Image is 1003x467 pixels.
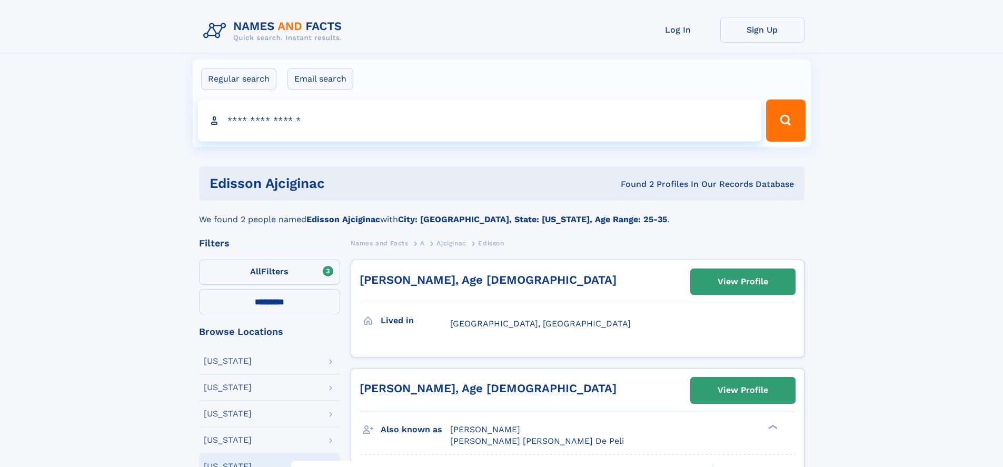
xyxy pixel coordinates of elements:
a: Log In [636,17,720,43]
div: [US_STATE] [204,436,252,444]
b: City: [GEOGRAPHIC_DATA], State: [US_STATE], Age Range: 25-35 [398,214,667,224]
button: Search Button [766,100,805,142]
div: Found 2 Profiles In Our Records Database [473,178,794,190]
a: View Profile [691,377,795,403]
b: Edisson Ajciginac [306,214,380,224]
div: [US_STATE] [204,410,252,418]
label: Filters [199,260,340,285]
span: Edisson [478,240,504,247]
label: Email search [287,68,353,90]
h3: Also known as [381,421,450,439]
a: View Profile [691,269,795,294]
a: A [420,236,425,250]
span: A [420,240,425,247]
div: View Profile [718,378,768,402]
span: All [250,266,261,276]
input: search input [198,100,762,142]
span: [GEOGRAPHIC_DATA], [GEOGRAPHIC_DATA] [450,319,631,329]
label: Regular search [201,68,276,90]
span: Ajciginac [436,240,466,247]
span: [PERSON_NAME] [450,424,520,434]
a: Ajciginac [436,236,466,250]
div: [US_STATE] [204,357,252,365]
div: We found 2 people named with . [199,201,805,226]
div: [US_STATE] [204,383,252,392]
a: [PERSON_NAME], Age [DEMOGRAPHIC_DATA] [360,273,617,286]
h3: Lived in [381,312,450,330]
div: Browse Locations [199,327,340,336]
div: View Profile [718,270,768,294]
h1: edisson ajciginac [210,177,473,190]
a: Sign Up [720,17,805,43]
div: ❯ [766,423,778,430]
span: [PERSON_NAME] [PERSON_NAME] De Peli [450,436,624,446]
div: Filters [199,239,340,248]
a: Names and Facts [351,236,409,250]
img: Logo Names and Facts [199,17,351,45]
a: [PERSON_NAME], Age [DEMOGRAPHIC_DATA] [360,382,617,395]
